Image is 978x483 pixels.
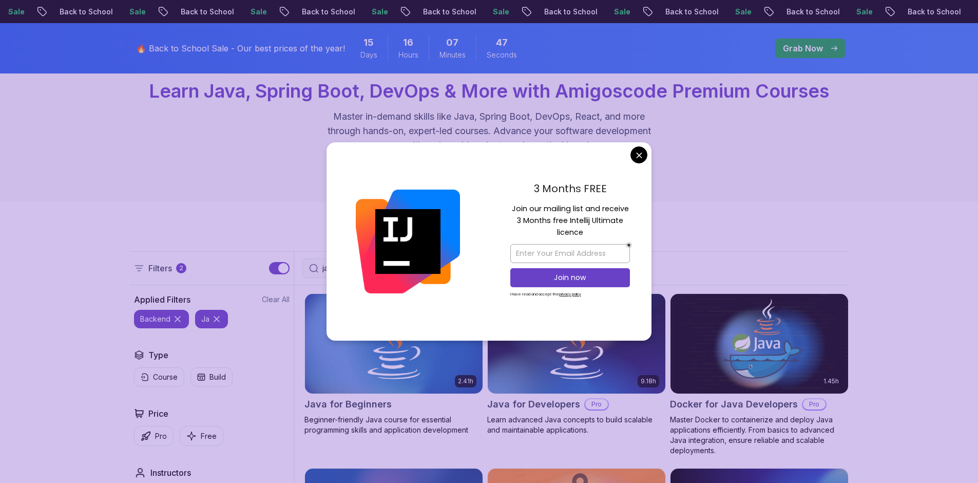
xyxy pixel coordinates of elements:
span: Learn Java, Spring Boot, DevOps & More with Amigoscode Premium Courses [149,80,829,102]
button: ja [195,310,228,328]
img: Docker for Java Developers card [670,294,848,394]
p: Back to School [495,7,565,17]
p: Filters [148,262,172,274]
button: backend [134,310,189,328]
p: Grab Now [783,42,823,54]
p: Back to School [859,7,929,17]
p: Sale [444,7,477,17]
p: 2 [179,264,183,272]
button: Course [134,367,184,387]
p: 9.18h [641,377,656,385]
button: Free [180,426,223,446]
h2: Type [148,349,168,361]
p: ja [201,314,209,324]
p: Back to School [253,7,323,17]
span: Days [360,50,377,60]
a: Docker for Java Developers card1.45hDocker for Java DevelopersProMaster Docker to containerize an... [670,293,849,456]
span: Hours [398,50,418,60]
p: Back to School [11,7,81,17]
h2: Price [148,407,168,420]
h2: Applied Filters [134,293,190,306]
p: Course [153,372,178,382]
p: Sale [323,7,356,17]
img: Java for Beginners card [305,294,483,394]
span: 47 Seconds [496,35,508,50]
span: Minutes [439,50,466,60]
p: Sale [808,7,840,17]
h2: Docker for Java Developers [670,397,798,412]
a: Java for Beginners card2.41hJava for BeginnersBeginner-friendly Java course for essential program... [304,293,483,435]
p: backend [140,314,170,324]
p: Learn advanced Java concepts to build scalable and maintainable applications. [487,415,666,435]
p: Sale [202,7,235,17]
span: 7 Minutes [446,35,458,50]
p: Master Docker to containerize and deploy Java applications efficiently. From basics to advanced J... [670,415,849,456]
button: Clear All [262,294,290,305]
h2: Java for Developers [487,397,580,412]
h2: Instructors [150,467,191,479]
p: 2.41h [458,377,473,385]
img: Java for Developers card [488,294,665,394]
p: Sale [929,7,962,17]
button: Build [190,367,233,387]
p: Beginner-friendly Java course for essential programming skills and application development [304,415,483,435]
p: Back to School [374,7,444,17]
p: Back to School [132,7,202,17]
p: 1.45h [823,377,839,385]
input: Search Java, React, Spring boot ... [322,263,542,273]
p: Back to School [738,7,808,17]
p: Master in-demand skills like Java, Spring Boot, DevOps, React, and more through hands-on, expert-... [317,109,662,153]
span: 16 Hours [403,35,413,50]
p: Build [209,372,226,382]
p: Sale [565,7,598,17]
span: Seconds [487,50,517,60]
p: Sale [81,7,113,17]
button: Pro [134,426,174,446]
p: Pro [585,399,608,410]
span: 15 Days [363,35,374,50]
p: Sale [686,7,719,17]
p: Pro [155,431,167,441]
a: Java for Developers card9.18hJava for DevelopersProLearn advanced Java concepts to build scalable... [487,293,666,435]
p: 🔥 Back to School Sale - Our best prices of the year! [136,42,345,54]
p: Free [201,431,217,441]
p: Back to School [617,7,686,17]
p: Pro [803,399,826,410]
h2: Java for Beginners [304,397,392,412]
